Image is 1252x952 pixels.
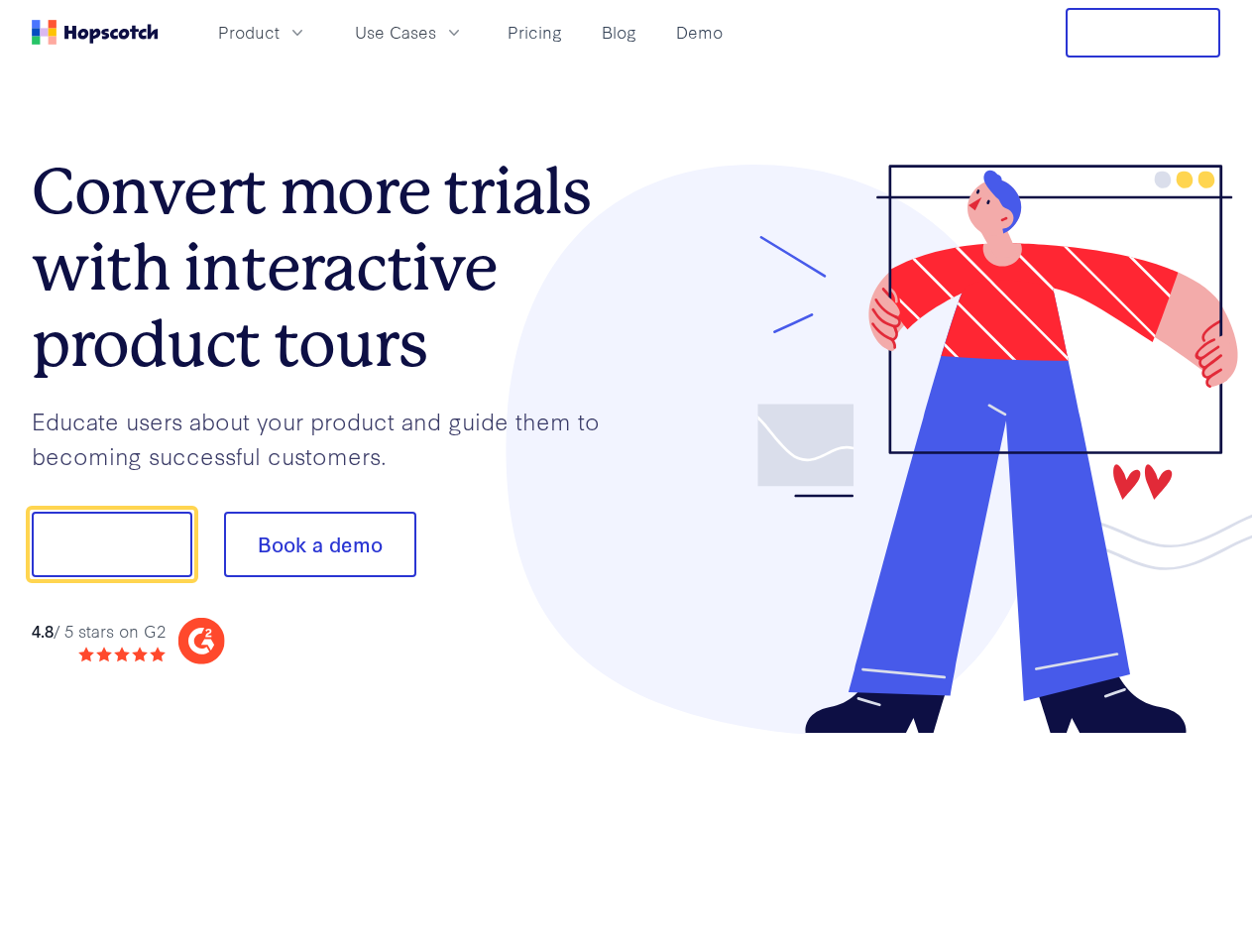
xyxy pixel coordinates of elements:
button: Product [206,16,319,49]
button: Use Cases [343,16,476,49]
button: Show me! [32,512,192,577]
h1: Convert more trials with interactive product tours [32,154,626,382]
a: Blog [594,16,644,49]
button: Free Trial [1066,8,1220,58]
a: Pricing [500,16,570,49]
a: Home [32,20,159,45]
a: Demo [668,16,731,49]
span: Product [218,20,280,45]
span: Use Cases [355,20,436,45]
div: / 5 stars on G2 [32,619,166,644]
button: Book a demo [224,512,416,577]
p: Educate users about your product and guide them to becoming successful customers. [32,404,626,472]
strong: 4.8 [32,619,54,642]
